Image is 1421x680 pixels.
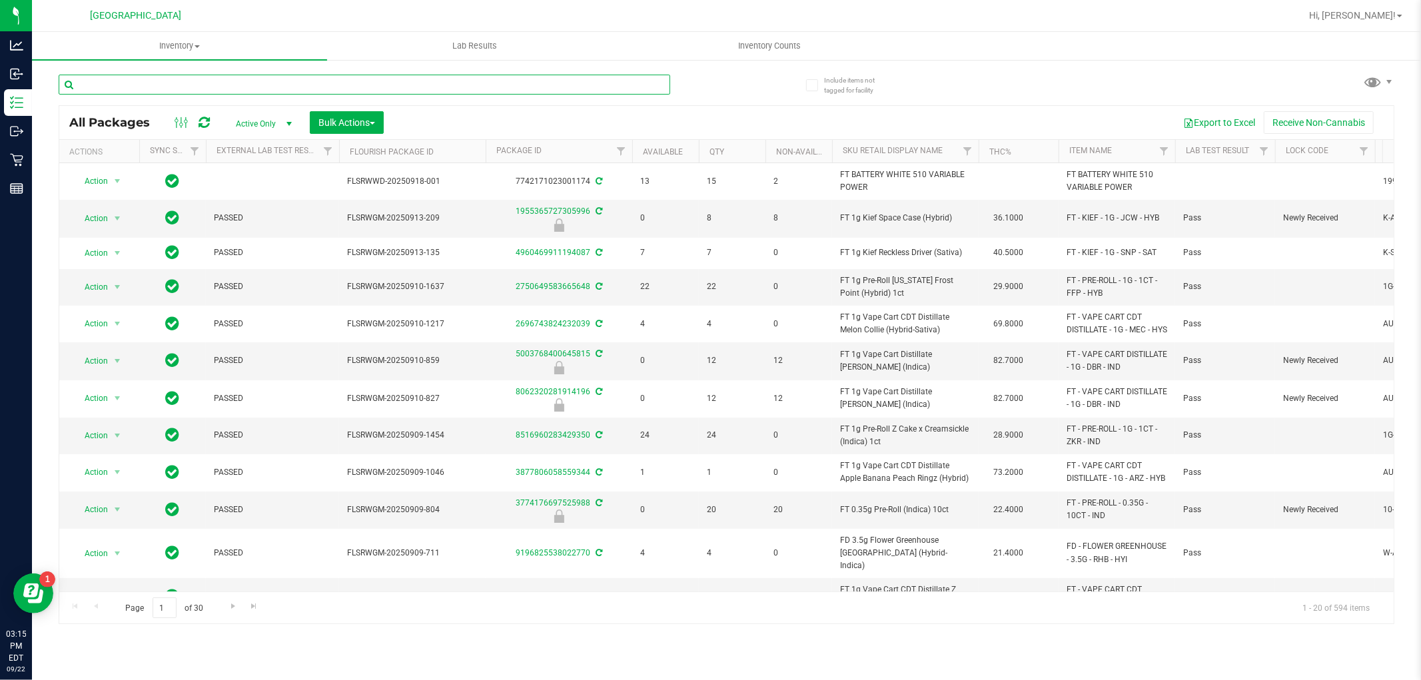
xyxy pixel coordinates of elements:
span: FLSRWGM-20250909-711 [347,547,478,559]
span: PASSED [214,504,331,516]
span: Sync from Compliance System [594,319,602,328]
span: PASSED [214,280,331,293]
span: Lab Results [434,40,515,52]
span: PASSED [214,354,331,367]
span: Pass [1183,354,1267,367]
span: 1 [707,590,757,603]
span: FT 1g Vape Cart CDT Distillate Melon Collie (Hybrid-Sativa) [840,311,971,336]
span: In Sync [166,587,180,605]
span: Action [73,426,109,445]
span: select [109,426,126,445]
button: Export to Excel [1175,111,1264,134]
span: 20 [773,504,824,516]
span: Action [73,278,109,296]
a: Filter [1253,140,1275,163]
a: 2696743824232039 [516,319,590,328]
span: Newly Received [1283,504,1367,516]
inline-svg: Reports [10,182,23,195]
a: 9196825538022770 [516,548,590,557]
span: 1 [707,466,757,479]
span: Pass [1183,547,1267,559]
span: 28.9000 [987,426,1030,445]
span: Pass [1183,392,1267,405]
a: Available [643,147,683,157]
a: Sync Status [150,146,201,155]
inline-svg: Inbound [10,67,23,81]
span: All Packages [69,115,163,130]
span: 22 [640,280,691,293]
span: FLSRWGM-20250910-827 [347,392,478,405]
span: Action [73,314,109,333]
div: Newly Received [484,398,634,412]
span: FT 1g Vape Cart Distillate [PERSON_NAME] (Indica) [840,348,971,374]
a: THC% [989,147,1011,157]
span: Pass [1183,504,1267,516]
span: FT - VAPE CART CDT DISTILLATE - 1G - MEC - HYS [1067,311,1167,336]
span: 12 [707,354,757,367]
span: Pass [1183,466,1267,479]
a: Item Name [1069,146,1112,155]
span: 15 [707,175,757,188]
a: External Lab Test Result [217,146,321,155]
span: FT - VAPE CART DISTILLATE - 1G - DBR - IND [1067,386,1167,411]
span: 7 [640,246,691,259]
span: Sync from Compliance System [594,498,602,508]
span: FLSRWGM-20250910-1637 [347,280,478,293]
span: select [109,544,126,563]
span: 2 [773,175,824,188]
p: 09/22 [6,664,26,674]
span: FD 3.5g Flower Greenhouse [GEOGRAPHIC_DATA] (Hybrid-Indica) [840,534,971,573]
span: In Sync [166,314,180,333]
span: FT 1g Vape Cart Distillate [PERSON_NAME] (Indica) [840,386,971,411]
span: select [109,500,126,519]
span: In Sync [166,500,180,519]
a: Qty [710,147,724,157]
span: Pass [1183,246,1267,259]
span: Sync from Compliance System [594,349,602,358]
span: 7 [707,246,757,259]
span: Pass [1183,212,1267,224]
a: Lab Results [327,32,622,60]
span: Bulk Actions [318,117,375,128]
a: Inventory Counts [622,32,917,60]
span: 1 [640,590,691,603]
a: Go to the next page [223,597,242,615]
span: Sync from Compliance System [594,387,602,396]
span: In Sync [166,172,180,190]
span: PASSED [214,429,331,442]
span: 0 [773,280,824,293]
span: Action [73,244,109,262]
span: Sync from Compliance System [594,206,602,216]
span: 36.1000 [987,208,1030,228]
span: Inventory Counts [721,40,819,52]
span: 1 - 20 of 594 items [1292,597,1380,617]
span: 0 [773,466,824,479]
span: Inventory [32,40,327,52]
a: Inventory [32,32,327,60]
span: FT - PRE-ROLL - 0.35G - 10CT - IND [1067,497,1167,522]
span: 4 [640,318,691,330]
span: 8 [707,212,757,224]
span: FLSRWGM-20250910-859 [347,354,478,367]
span: FT 1g Vape Cart CDT Distillate Z Cake x Creamsickle (Indica) [840,583,971,609]
span: In Sync [166,243,180,262]
span: FLSRWGM-20250909-1454 [347,429,478,442]
span: PASSED [214,392,331,405]
span: Hi, [PERSON_NAME]! [1309,10,1396,21]
a: Lab Test Result [1186,146,1249,155]
span: FT 1g Vape Cart CDT Distillate Apple Banana Peach Ringz (Hybrid) [840,460,971,485]
span: In Sync [166,543,180,562]
span: FLSRWGM-20250910-1217 [347,318,478,330]
span: PASSED [214,547,331,559]
span: select [109,389,126,408]
span: 0 [773,547,824,559]
span: 29.9000 [987,277,1030,296]
span: 20 [707,504,757,516]
span: 1 [640,466,691,479]
a: Filter [317,140,339,163]
span: PASSED [214,466,331,479]
span: FT 1g Kief Space Case (Hybrid) [840,212,971,224]
span: select [109,587,126,606]
span: Newly Received [1283,354,1367,367]
span: Pass [1183,318,1267,330]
